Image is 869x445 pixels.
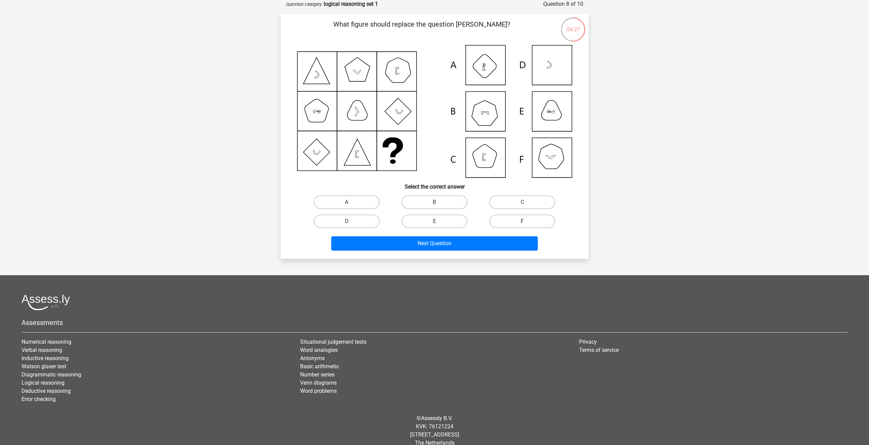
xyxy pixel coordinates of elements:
[300,339,366,345] a: Situational judgement tests
[324,1,378,7] strong: logical reasoning set 1
[292,19,552,40] p: What figure should replace the question [PERSON_NAME]?
[402,214,467,228] label: E
[579,339,597,345] a: Privacy
[421,415,452,421] a: Assessly B.V.
[300,347,338,353] a: Word analogies
[286,2,322,7] small: Question category:
[579,347,619,353] a: Terms of service
[331,236,538,251] button: Next Question
[489,214,555,228] label: F
[300,388,337,394] a: Word problems
[22,347,62,353] a: Verbal reasoning
[560,17,586,34] div: 04:27
[402,195,467,209] label: B
[22,380,65,386] a: Logical reasoning
[22,294,70,310] img: Assessly logo
[300,363,339,370] a: Basic arithmetic
[22,396,56,402] a: Error checking
[22,339,71,345] a: Numerical reasoning
[300,380,337,386] a: Venn diagrams
[300,371,335,378] a: Number series
[314,195,380,209] label: A
[300,355,325,361] a: Antonyms
[22,355,69,361] a: Inductive reasoning
[22,388,71,394] a: Deductive reasoning
[22,318,847,327] h5: Assessments
[292,178,578,190] h6: Select the correct answer
[22,371,81,378] a: Diagrammatic reasoning
[489,195,555,209] label: C
[22,363,66,370] a: Watson glaser test
[314,214,380,228] label: D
